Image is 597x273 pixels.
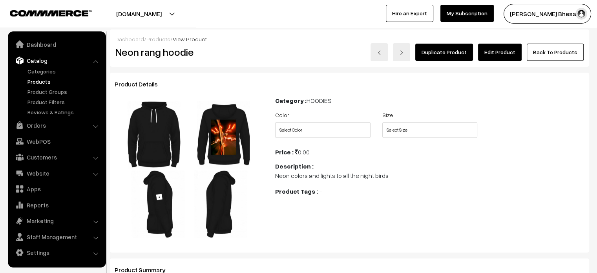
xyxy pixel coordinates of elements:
span: Product Details [115,80,167,88]
a: Dashboard [10,37,103,51]
a: Duplicate Product [415,44,473,61]
a: Website [10,166,103,180]
label: Size [382,111,393,119]
a: Back To Products [527,44,584,61]
b: Price : [275,148,294,156]
a: Catalog [10,53,103,68]
button: [DOMAIN_NAME] [89,4,189,24]
b: Category : [275,97,307,104]
a: Staff Management [10,230,103,244]
a: Apps [10,182,103,196]
a: Dashboard [115,36,144,42]
a: My Subscription [440,5,494,22]
p: Neon colors and lights to all the night birds [275,171,584,180]
span: - [319,187,322,195]
a: Reviews & Ratings [26,108,103,116]
h2: Neon rang hoodie [115,46,264,58]
a: Categories [26,67,103,75]
img: left-arrow.png [377,50,382,55]
img: 1755675225-black-preview.jpg [118,99,260,242]
a: Settings [10,246,103,260]
img: right-arrow.png [399,50,404,55]
a: Product Groups [26,88,103,96]
a: Hire an Expert [386,5,433,22]
img: COMMMERCE [10,10,92,16]
div: HOODIES [275,96,584,105]
a: COMMMERCE [10,8,79,17]
button: [PERSON_NAME] Bhesani… [504,4,591,24]
a: Marketing [10,214,103,228]
div: / / [115,35,584,43]
a: Customers [10,150,103,164]
a: Reports [10,198,103,212]
img: user [575,8,587,20]
div: 0.00 [275,147,584,157]
span: View Product [173,36,207,42]
a: Edit Product [478,44,522,61]
b: Product Tags : [275,187,318,195]
a: Products [26,77,103,86]
a: Orders [10,118,103,132]
label: Color [275,111,289,119]
a: WebPOS [10,134,103,148]
a: Products [146,36,170,42]
a: Product Filters [26,98,103,106]
b: Description : [275,162,314,170]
